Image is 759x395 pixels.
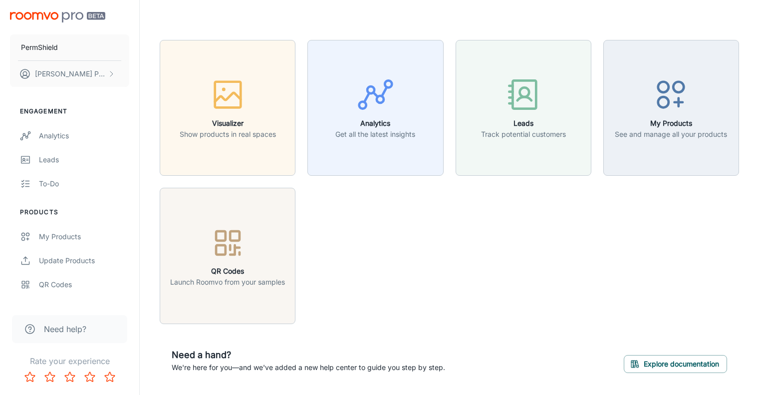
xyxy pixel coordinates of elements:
a: QR CodesLaunch Roomvo from your samples [160,250,295,260]
a: AnalyticsGet all the latest insights [307,102,443,112]
p: PermShield [21,42,58,53]
button: QR CodesLaunch Roomvo from your samples [160,188,295,324]
button: Rate 1 star [20,367,40,387]
p: Track potential customers [481,129,566,140]
p: See and manage all your products [615,129,727,140]
div: My Products [39,231,129,242]
button: Rate 4 star [80,367,100,387]
button: Rate 2 star [40,367,60,387]
h6: My Products [615,118,727,129]
div: Analytics [39,130,129,141]
a: My ProductsSee and manage all your products [603,102,739,112]
button: My ProductsSee and manage all your products [603,40,739,176]
h6: Need a hand? [172,348,445,362]
h6: Visualizer [180,118,276,129]
h6: Analytics [335,118,415,129]
img: Roomvo PRO Beta [10,12,105,22]
span: Need help? [44,323,86,335]
p: Get all the latest insights [335,129,415,140]
h6: QR Codes [170,266,285,277]
button: PermShield [10,34,129,60]
button: AnalyticsGet all the latest insights [307,40,443,176]
h6: Leads [481,118,566,129]
button: [PERSON_NAME] Paiva [10,61,129,87]
div: QR Codes [39,279,129,290]
a: Explore documentation [624,358,727,368]
button: Explore documentation [624,355,727,373]
p: [PERSON_NAME] Paiva [35,68,105,79]
p: Launch Roomvo from your samples [170,277,285,288]
button: LeadsTrack potential customers [456,40,591,176]
button: Rate 5 star [100,367,120,387]
div: Update Products [39,255,129,266]
p: Show products in real spaces [180,129,276,140]
p: Rate your experience [8,355,131,367]
p: We're here for you—and we've added a new help center to guide you step by step. [172,362,445,373]
button: Rate 3 star [60,367,80,387]
a: LeadsTrack potential customers [456,102,591,112]
button: VisualizerShow products in real spaces [160,40,295,176]
div: Leads [39,154,129,165]
div: To-do [39,178,129,189]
